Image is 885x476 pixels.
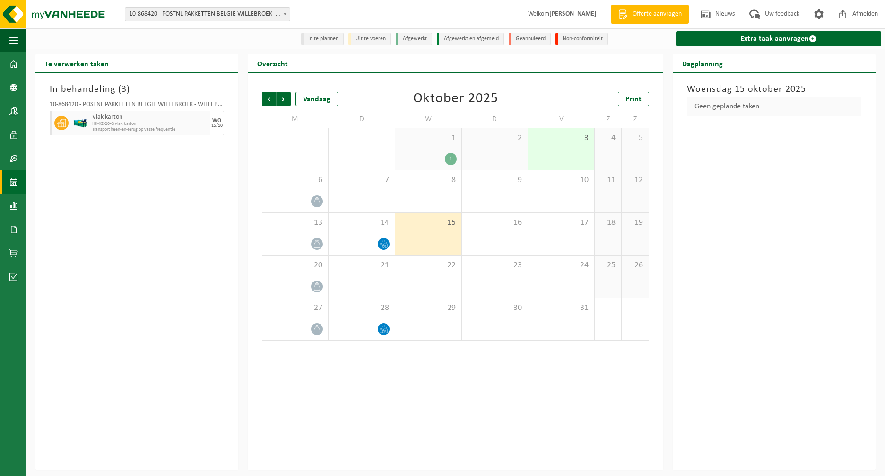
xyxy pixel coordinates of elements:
span: 20 [267,260,323,271]
span: 19 [626,218,643,228]
div: Vandaag [295,92,338,106]
span: 22 [400,260,457,271]
span: 24 [533,260,590,271]
span: 13 [267,218,323,228]
span: 2 [467,133,523,143]
span: 15 [400,218,457,228]
span: 1 [400,133,457,143]
span: Vlak karton [92,114,208,121]
span: 10 [533,175,590,185]
li: In te plannen [301,33,344,45]
li: Geannuleerd [509,33,551,45]
span: 8 [400,175,457,185]
span: 26 [626,260,643,271]
a: Print [618,92,649,106]
div: Oktober 2025 [413,92,498,106]
strong: [PERSON_NAME] [549,10,597,18]
span: 18 [599,218,616,228]
span: 16 [467,218,523,228]
td: Z [622,111,649,128]
h2: Te verwerken taken [35,54,118,72]
span: 30 [467,303,523,313]
span: Volgende [277,92,291,106]
span: 10-868420 - POSTNL PAKKETTEN BELGIE WILLEBROEK - WILLEBROEK [125,8,290,21]
span: 17 [533,218,590,228]
div: 1 [445,153,457,165]
span: Transport heen-en-terug op vaste frequentie [92,127,208,132]
span: 9 [467,175,523,185]
h3: In behandeling ( ) [50,82,224,97]
a: Offerte aanvragen [611,5,689,24]
span: Vorige [262,92,276,106]
li: Afgewerkt [396,33,432,45]
span: Offerte aanvragen [630,9,684,19]
span: 3 [533,133,590,143]
span: 28 [333,303,390,313]
span: 31 [533,303,590,313]
span: 3 [121,85,127,94]
span: 6 [267,175,323,185]
span: 21 [333,260,390,271]
span: HK-XZ-20-G vlak karton [92,121,208,127]
li: Non-conformiteit [555,33,608,45]
div: WO [212,118,221,123]
td: D [462,111,529,128]
div: 15/10 [211,123,223,128]
td: V [528,111,595,128]
td: W [395,111,462,128]
span: 11 [599,175,616,185]
td: D [329,111,395,128]
div: Geen geplande taken [687,97,861,116]
img: HK-XZ-20-GN-12 [73,116,87,130]
span: 4 [599,133,616,143]
span: 25 [599,260,616,271]
h2: Dagplanning [673,54,732,72]
a: Extra taak aanvragen [676,31,881,46]
h2: Overzicht [248,54,297,72]
li: Afgewerkt en afgemeld [437,33,504,45]
h3: Woensdag 15 oktober 2025 [687,82,861,97]
td: M [262,111,329,128]
span: 7 [333,175,390,185]
div: 10-868420 - POSTNL PAKKETTEN BELGIE WILLEBROEK - WILLEBROEK [50,101,224,111]
span: 12 [626,175,643,185]
span: 27 [267,303,323,313]
span: Print [625,96,642,103]
span: 29 [400,303,457,313]
span: 5 [626,133,643,143]
td: Z [595,111,622,128]
li: Uit te voeren [348,33,391,45]
span: 14 [333,218,390,228]
span: 23 [467,260,523,271]
span: 10-868420 - POSTNL PAKKETTEN BELGIE WILLEBROEK - WILLEBROEK [125,7,290,21]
